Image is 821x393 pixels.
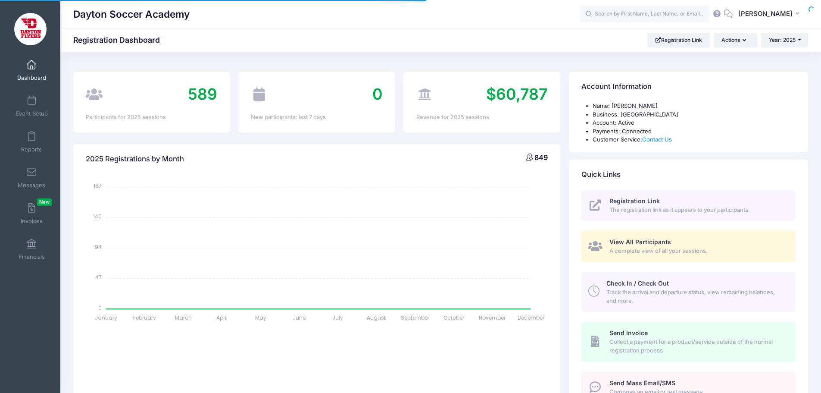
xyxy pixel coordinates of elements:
tspan: August [367,314,386,321]
li: Account: Active [593,119,796,127]
div: Revenue for 2025 sessions [416,113,548,122]
a: Send Invoice Collect a payment for a product/service outside of the normal registration process [581,322,796,362]
a: Dashboard [11,55,52,85]
span: Send Invoice [609,329,648,336]
a: Check In / Check Out Track the arrival and departure status, view remaining balances, and more. [581,272,796,312]
span: Track the arrival and departure status, view remaining balances, and more. [606,288,786,305]
tspan: February [134,314,156,321]
li: Customer Service: [593,135,796,144]
span: New [37,198,52,206]
span: Messages [18,182,45,189]
a: Financials [11,234,52,264]
h1: Dayton Soccer Academy [73,4,190,24]
tspan: 187 [94,182,102,189]
a: Reports [11,127,52,157]
span: Year: 2025 [769,37,796,43]
span: View All Participants [609,238,671,245]
tspan: 0 [99,304,102,311]
a: Event Setup [11,91,52,121]
a: View All Participants A complete view of all your sessions. [581,231,796,262]
span: 589 [188,85,217,104]
span: Invoices [21,217,43,225]
span: A complete view of all your sessions. [609,247,786,255]
tspan: September [401,314,430,321]
h4: Account Information [581,75,652,99]
div: New participants: last 7 days [251,113,382,122]
tspan: 94 [95,243,102,250]
span: Collect a payment for a product/service outside of the normal registration process [609,338,786,355]
tspan: April [216,314,228,321]
img: Dayton Soccer Academy [14,13,47,45]
a: Registration Link [647,33,710,47]
tspan: May [255,314,266,321]
li: Name: [PERSON_NAME] [593,102,796,110]
tspan: October [443,314,465,321]
tspan: January [95,314,118,321]
div: Participants for 2025 sessions [86,113,217,122]
h4: 2025 Registrations by Month [86,147,184,171]
tspan: 140 [94,213,102,220]
li: Business: [GEOGRAPHIC_DATA] [593,110,796,119]
input: Search by First Name, Last Name, or Email... [580,6,709,23]
tspan: November [479,314,506,321]
span: Send Mass Email/SMS [609,379,675,387]
a: Registration Link The registration link as it appears to your participants. [581,190,796,221]
li: Payments: Connected [593,127,796,136]
span: [PERSON_NAME] [738,9,793,19]
tspan: 47 [96,274,102,281]
span: The registration link as it appears to your participants. [609,206,786,214]
span: Financials [19,253,45,261]
span: Dashboard [17,74,46,82]
a: InvoicesNew [11,198,52,229]
span: Check In / Check Out [606,280,669,287]
span: 849 [534,153,548,162]
h1: Registration Dashboard [73,35,167,44]
button: [PERSON_NAME] [733,4,808,24]
a: Messages [11,163,52,193]
tspan: July [333,314,343,321]
tspan: December [518,314,545,321]
span: Registration Link [609,197,660,204]
tspan: March [175,314,192,321]
h4: Quick Links [581,162,621,187]
span: 0 [372,85,383,104]
button: Actions [714,33,757,47]
span: Reports [21,146,42,153]
span: $60,787 [486,85,548,104]
a: Contact Us [642,136,672,143]
button: Year: 2025 [761,33,808,47]
span: Event Setup [16,110,48,117]
tspan: June [293,314,306,321]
